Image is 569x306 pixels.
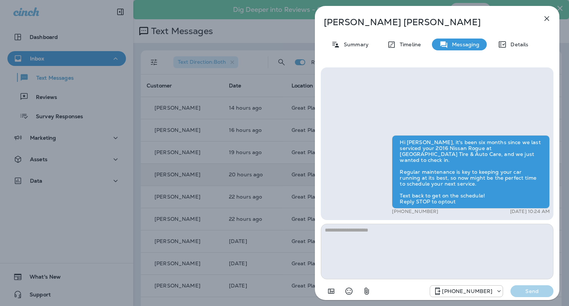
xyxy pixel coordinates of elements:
p: Summary [340,41,369,47]
p: Timeline [396,41,421,47]
button: Add in a premade template [324,284,339,299]
p: [PHONE_NUMBER] [392,209,438,214]
p: [PHONE_NUMBER] [442,288,492,294]
p: [DATE] 10:24 AM [510,209,550,214]
div: +1 (918) 203-8556 [430,287,503,296]
div: Hi [PERSON_NAME], it's been six months since we last serviced your 2016 Nissan Rogue at [GEOGRAPH... [392,135,550,209]
p: [PERSON_NAME] [PERSON_NAME] [324,17,526,27]
p: Details [507,41,528,47]
button: Select an emoji [342,284,356,299]
p: Messaging [448,41,479,47]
